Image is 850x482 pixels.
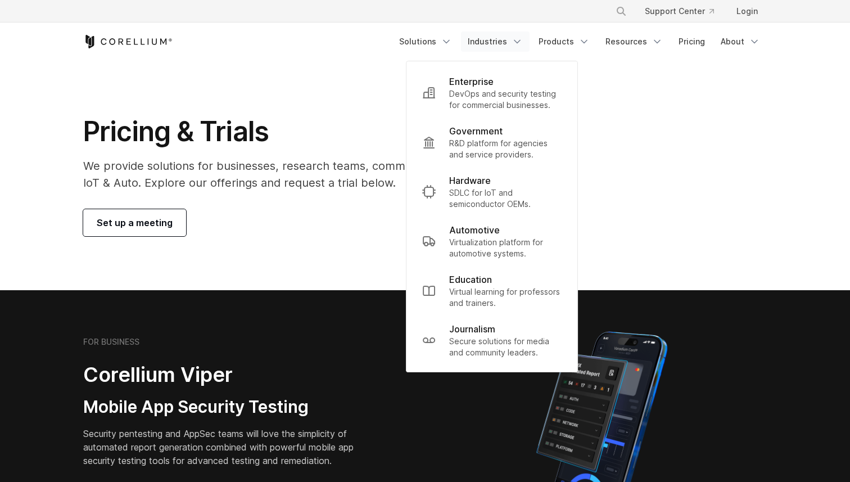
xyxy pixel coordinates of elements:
[83,427,371,467] p: Security pentesting and AppSec teams will love the simplicity of automated report generation comb...
[413,217,571,266] a: Automotive Virtualization platform for automotive systems.
[449,336,562,358] p: Secure solutions for media and community leaders.
[449,88,562,111] p: DevOps and security testing for commercial businesses.
[449,138,562,160] p: R&D platform for agencies and service providers.
[532,31,596,52] a: Products
[727,1,767,21] a: Login
[449,273,492,286] p: Education
[83,157,531,191] p: We provide solutions for businesses, research teams, community individuals, and IoT & Auto. Explo...
[83,209,186,236] a: Set up a meeting
[672,31,712,52] a: Pricing
[449,237,562,259] p: Virtualization platform for automotive systems.
[449,322,495,336] p: Journalism
[83,35,173,48] a: Corellium Home
[83,115,531,148] h1: Pricing & Trials
[611,1,631,21] button: Search
[602,1,767,21] div: Navigation Menu
[83,337,139,347] h6: FOR BUSINESS
[714,31,767,52] a: About
[599,31,670,52] a: Resources
[83,397,371,418] h3: Mobile App Security Testing
[449,286,562,309] p: Virtual learning for professors and trainers.
[413,68,571,118] a: Enterprise DevOps and security testing for commercial businesses.
[413,118,571,167] a: Government R&D platform for agencies and service providers.
[97,216,173,229] span: Set up a meeting
[413,266,571,316] a: Education Virtual learning for professors and trainers.
[449,223,500,237] p: Automotive
[392,31,767,52] div: Navigation Menu
[449,75,494,88] p: Enterprise
[636,1,723,21] a: Support Center
[461,31,530,52] a: Industries
[392,31,459,52] a: Solutions
[449,187,562,210] p: SDLC for IoT and semiconductor OEMs.
[413,316,571,365] a: Journalism Secure solutions for media and community leaders.
[449,174,491,187] p: Hardware
[83,362,371,388] h2: Corellium Viper
[413,167,571,217] a: Hardware SDLC for IoT and semiconductor OEMs.
[449,124,503,138] p: Government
